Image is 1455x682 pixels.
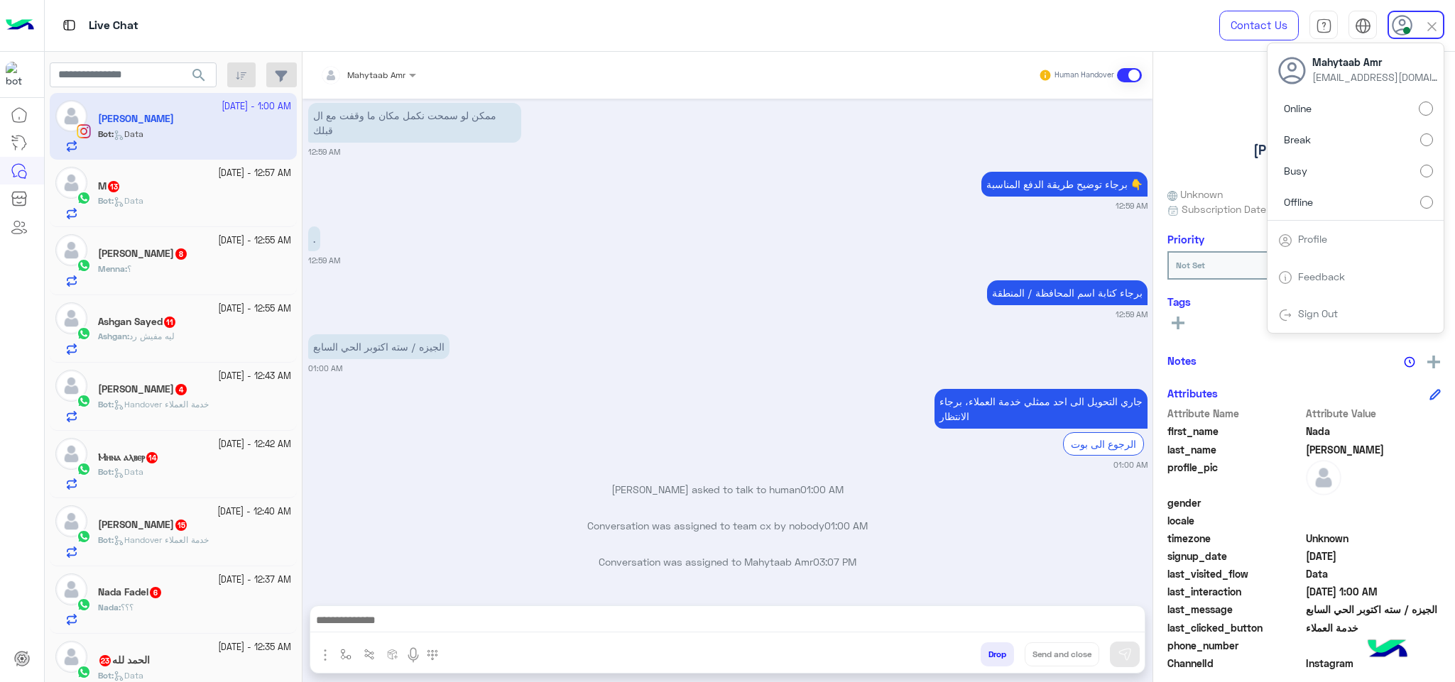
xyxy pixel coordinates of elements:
span: phone_number [1167,638,1303,653]
button: create order [381,642,405,666]
span: Handover خدمة العملاء [114,399,209,409]
img: WhatsApp [77,665,91,679]
span: 8 [1306,656,1442,671]
img: tab [1278,308,1292,322]
span: Bot [98,195,111,206]
h5: Ⲙⲏⲛⲁ ⲁⲗⲃⲉⲣ [98,451,159,463]
p: 30/9/2025, 1:00 AM [308,334,449,359]
img: send attachment [317,647,334,664]
small: [DATE] - 12:55 AM [218,234,291,248]
span: Data [114,195,143,206]
small: [DATE] - 12:57 AM [218,167,291,180]
span: Ashgan [98,331,127,341]
span: null [1306,513,1442,528]
h6: Notes [1167,354,1197,367]
p: [PERSON_NAME] asked to talk to human [308,482,1148,497]
a: Feedback [1298,270,1345,282]
b: : [98,534,114,545]
span: ليه مفيش رد [129,331,175,341]
small: 12:59 AM [1116,309,1148,320]
span: 11 [164,317,175,328]
span: last_name [1167,442,1303,457]
small: 01:00 AM [308,363,342,374]
img: Trigger scenario [364,649,375,660]
span: Unknown [1167,187,1223,202]
img: WhatsApp [77,258,91,273]
img: tab [1278,233,1292,248]
b: : [98,331,129,341]
b: : [98,195,114,206]
span: profile_pic [1167,460,1303,493]
span: [EMAIL_ADDRESS][DOMAIN_NAME] [1312,70,1440,84]
button: search [182,62,217,93]
h5: M [98,180,121,192]
button: Send and close [1025,642,1099,666]
img: send message [1118,647,1132,661]
button: Trigger scenario [358,642,381,666]
img: WhatsApp [77,326,91,341]
img: Logo [6,11,34,40]
p: 30/9/2025, 1:00 AM [934,389,1148,429]
h5: Ashgan Sayed [98,316,177,328]
img: hulul-logo.png [1363,625,1412,675]
button: select flow [334,642,358,666]
span: first_name [1167,424,1303,439]
span: Mahytaab Amr [347,70,405,80]
span: Bot [98,466,111,477]
small: Human Handover [1055,70,1114,81]
span: Online [1284,101,1312,116]
small: 12:59 AM [308,146,340,158]
h6: Attributes [1167,387,1218,400]
b: Not Set [1176,260,1205,270]
span: Bot [98,399,111,409]
p: 30/9/2025, 12:59 AM [981,172,1148,197]
small: 01:00 AM [1113,459,1148,471]
img: send voice note [405,647,422,664]
h5: [PERSON_NAME] [1253,142,1356,158]
div: الرجوع الى بوت [1063,432,1144,456]
img: defaultAdmin.png [55,302,87,334]
span: Mahytaab Amr [1312,55,1440,70]
span: Nada [1306,424,1442,439]
span: Data [114,466,143,477]
span: Handover خدمة العملاء [114,534,209,545]
span: signup_date [1167,549,1303,563]
img: add [1427,356,1440,368]
span: Break [1284,132,1311,147]
span: Busy [1284,163,1307,178]
span: 13 [108,181,119,192]
img: make a call [427,649,438,661]
p: 30/9/2025, 12:59 AM [308,226,320,251]
p: Live Chat [89,16,138,35]
span: search [190,67,207,84]
span: ؟ [127,263,131,274]
span: last_visited_flow [1167,566,1303,581]
input: Online [1419,101,1433,116]
span: Data [1306,566,1442,581]
span: null [1306,638,1442,653]
b: : [98,466,114,477]
img: defaultAdmin.png [55,167,87,199]
span: 23 [99,655,111,666]
span: 8 [175,248,187,260]
input: Offline [1420,196,1433,209]
img: tab [1278,270,1292,285]
img: WhatsApp [77,462,91,476]
img: defaultAdmin.png [55,641,87,673]
span: 2025-07-23T18:09:59.768Z [1306,549,1442,563]
h5: Mohamed Megahed [98,383,188,395]
img: defaultAdmin.png [55,438,87,470]
b: : [98,399,114,409]
span: Offline [1284,194,1313,209]
a: Sign Out [1298,307,1338,319]
span: Unknown [1306,531,1442,546]
span: abdelfattah [1306,442,1442,457]
b: : [98,602,121,612]
span: 2025-09-29T22:00:09.91Z [1306,584,1442,599]
img: WhatsApp [77,394,91,408]
img: create order [387,649,398,660]
h6: Tags [1167,295,1441,308]
img: defaultAdmin.png [55,234,87,266]
span: 4 [175,384,187,395]
small: [DATE] - 12:40 AM [217,505,291,519]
